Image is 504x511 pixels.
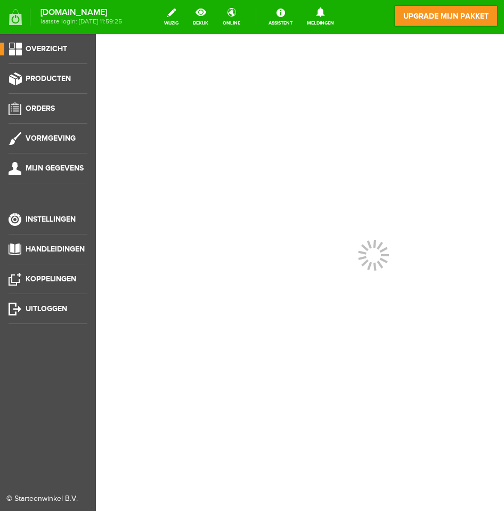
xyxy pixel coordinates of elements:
a: wijzig [158,5,185,29]
span: Handleidingen [26,245,85,254]
span: Vormgeving [26,134,76,143]
a: online [216,5,247,29]
span: Uitloggen [26,304,67,313]
strong: [DOMAIN_NAME] [40,10,122,15]
a: Assistent [262,5,299,29]
span: Producten [26,74,71,83]
a: Meldingen [300,5,340,29]
span: Instellingen [26,215,76,224]
span: Orders [26,104,55,113]
span: Koppelingen [26,274,76,283]
a: bekijk [186,5,215,29]
span: Overzicht [26,44,67,53]
span: laatste login: [DATE] 11:59:25 [40,19,122,25]
div: © Starteenwinkel B.V. [6,493,81,505]
span: Mijn gegevens [26,164,84,173]
a: upgrade mijn pakket [394,5,498,27]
